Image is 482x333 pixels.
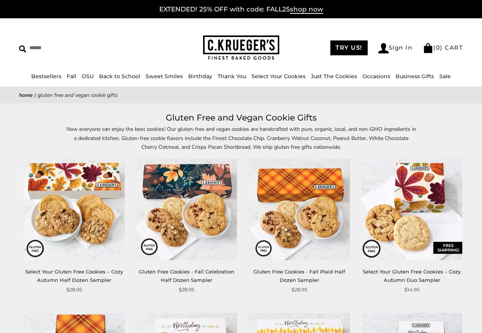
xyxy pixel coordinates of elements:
img: Search [19,45,26,53]
a: Just The Cookies [311,73,357,80]
span: shop now [290,5,323,14]
a: Sweet Smiles [146,73,183,80]
a: EXTENDED! 25% OFF with code: FALL25shop now [159,5,323,14]
span: $14.95 [404,286,420,294]
a: Thank You [218,73,246,80]
a: Select Your Cookies [251,73,306,80]
a: Back to School [99,73,140,80]
img: Bag [423,43,433,53]
span: | [34,92,36,99]
a: Select Your Gluten Free Cookies – Cozy Autumn Duo Sampler [363,269,461,283]
img: Gluten Free Cookies - Fall Celebration Half Dozen Sampler [136,159,237,260]
h1: Gluten Free and Vegan Cookie Gifts [30,111,452,125]
span: Gluten Free and Vegan Cookie Gifts [37,92,118,99]
span: $28.95 [179,286,194,294]
span: 0 [436,44,440,51]
img: Select Your Gluten Free Cookies – Cozy Autumn Duo Sampler [361,159,462,260]
a: Sale [439,73,451,80]
a: Occasions [362,73,390,80]
img: Account [378,43,389,53]
a: Gluten Free Cookies - Fall Plaid Half Dozen Sampler [253,269,345,283]
a: OSU [82,73,94,80]
a: Home [19,92,33,99]
a: Birthday [188,73,212,80]
p: Now everyone can enjoy the best cookies! Our gluten-free and vegan cookies are handcrafted with p... [66,125,416,151]
a: Bestsellers [31,73,61,80]
a: (0) CART [423,44,463,51]
a: TRY US! [330,40,368,55]
span: $28.95 [66,286,82,294]
input: Search [19,42,121,54]
nav: breadcrumbs [19,91,463,100]
img: Gluten Free Cookies - Fall Plaid Half Dozen Sampler [249,159,350,260]
a: Select Your Gluten Free Cookies – Cozy Autumn Half Dozen Sampler [25,269,123,283]
a: Sign In [378,43,413,53]
a: Business Gifts [396,73,434,80]
img: C.KRUEGER'S [203,35,279,60]
a: Fall [67,73,76,80]
span: $28.95 [291,286,307,294]
a: Gluten Free Cookies - Fall Celebration Half Dozen Sampler [139,269,234,283]
img: Select Your Gluten Free Cookies – Cozy Autumn Half Dozen Sampler [24,159,125,260]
